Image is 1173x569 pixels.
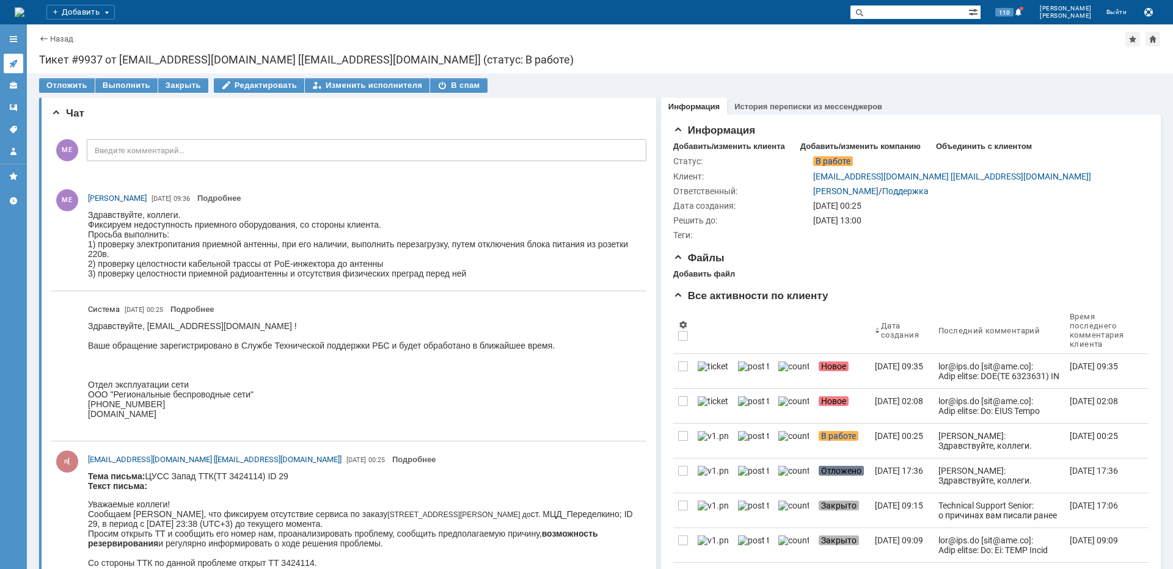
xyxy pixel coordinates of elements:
a: post ticket.png [733,493,773,527]
span: [PERSON_NAME] [88,194,147,203]
img: v1.png [698,501,728,510]
span: [DATE] [346,456,366,464]
td: 29 [196,173,266,183]
span: 110 [995,8,1014,16]
a: [DATE] 09:35 [1065,354,1139,388]
a: [DATE] 17:36 [870,458,934,493]
span: Чат [51,107,84,119]
a: Клиенты [4,76,23,95]
img: ticket_notification.png [698,396,728,406]
div: [DATE] 00:25 [813,201,1141,211]
img: v1.png [698,535,728,545]
span: Новое [819,361,849,371]
strong: [PERSON_NAME] [73,326,145,336]
div: Теги: [673,230,811,240]
div: Добавить [46,5,115,20]
div: [DATE] 09:35 [1070,361,1118,371]
img: post ticket.png [738,361,769,371]
a: counter.png [773,389,814,423]
span: Настройки [678,320,688,330]
span: [DATE] [125,306,144,314]
a: ticket_notification.png [693,389,733,423]
span: [PERSON_NAME] [1040,5,1092,12]
div: [DATE] 09:09 [875,535,923,545]
img: ticket_notification.png [698,361,728,371]
a: Technical Support Senior: о причинах вам писали ранее [934,493,1065,527]
div: Время последнего комментария клиента [1070,312,1124,349]
span: В работе [813,156,853,166]
a: [DATE] 09:09 [1065,528,1139,562]
p: №СМ/Р/ОКП/433-18 [197,132,265,140]
th: Расходный договор (OM3) [10,124,196,149]
th: Дата начала действия договора [10,148,196,173]
div: [PERSON_NAME]: Здравствуйте, коллеги. Проверили, канал работает штатно, видим маки в обе стороны. [938,466,1060,515]
img: counter.png [778,361,809,371]
span: Новое [819,396,849,406]
span: В работе [819,431,858,441]
span: Компания ТТК / TTK Company Phone : +7 (4852) 794837 ([GEOGRAPHIC_DATA]) +7 (4212) 911901 ([GEOGRA... [73,394,249,452]
a: post ticket.png [733,424,773,458]
div: [DATE] 02:08 [875,396,923,406]
div: [DATE] 17:06 [1070,501,1118,510]
th: 10 [1,148,10,173]
a: Теги [4,120,23,139]
th: 26 [1,269,10,279]
span: Система [88,303,120,316]
div: [DATE] 17:36 [1070,466,1118,476]
span: [DATE] 13:00 [813,216,861,225]
th: Номер расходного заказа (нумерация поставщика) [10,173,196,183]
div: Дата создания: [673,201,811,211]
span: МЕ [56,139,78,161]
span: Расширенный поиск [968,5,981,17]
a: Шаблоны комментариев [4,98,23,117]
a: [DATE] 17:06 [1065,493,1139,527]
a: post ticket.png [733,354,773,388]
a: [DATE] 09:09 [870,528,934,562]
a: В работе [814,424,870,458]
a: [EMAIL_ADDRESS][DOMAIN_NAME] [[EMAIL_ADDRESS][DOMAIN_NAME]] [813,172,1091,181]
a: Подробнее [197,194,241,203]
div: [DATE] 00:25 [1070,431,1118,441]
img: v1.png [698,466,728,476]
a: Информация [668,102,720,111]
a: [PERSON_NAME] [88,192,147,205]
a: [DATE] 00:25 [870,424,934,458]
a: lor@ips.do [sit@ame.co]: Adip elitse: Do: Ei: TEMP Incid UTL(ET 3626108) DO 87 Magna aliqua: Enim... [934,528,1065,562]
th: Время последнего комментария клиента [1065,307,1139,354]
div: Клиент: [673,172,811,181]
div: Решить до: [673,216,811,225]
img: post ticket.png [738,535,769,545]
a: ticket_notification.png [693,354,733,388]
div: [DATE] 09:09 [1070,535,1118,545]
a: История переписки из мессенджеров [734,102,882,111]
span: [EMAIL_ADDRESS][DOMAIN_NAME] [[EMAIL_ADDRESS][DOMAIN_NAME]] [88,455,342,464]
a: Назад [50,34,73,43]
a: [PERSON_NAME]: Здравствуйте, коллеги. Фиксируем недоступность приемного оборудования, со стороны ... [934,424,1065,458]
a: v1.png [693,458,733,493]
a: Новое [814,389,870,423]
div: Добавить/изменить компанию [800,142,921,151]
img: counter.png [778,396,809,406]
td: клиент [53,279,152,289]
a: Закрыто [814,493,870,527]
div: [DATE] 00:25 [875,431,923,441]
a: [PERSON_NAME] [813,186,879,196]
a: Подробнее [392,455,436,464]
th: 11 [1,173,10,183]
div: Тикет #9937 от [EMAIL_ADDRESS][DOMAIN_NAME] [[EMAIL_ADDRESS][DOMAIN_NAME]] (статус: В работе) [39,54,1161,66]
a: [DATE] 09:15 [870,493,934,527]
span: 00:25 [147,306,163,314]
a: [DATE] 02:08 [1065,389,1139,423]
strong: [PERSON_NAME] [73,365,145,375]
span: [PERSON_NAME] [1040,12,1092,20]
a: [DATE] 02:08 [870,389,934,423]
img: logo [15,7,24,17]
a: counter.png [773,493,814,527]
p: [DATE] [197,156,265,165]
th: 25 [1,245,10,269]
a: v1.png [693,424,733,458]
a: [DATE] 00:25 [1065,424,1139,458]
a: [EMAIL_ADDRESS][DOMAIN_NAME] [[EMAIL_ADDRESS][DOMAIN_NAME]] [88,454,342,466]
div: Technical Support Senior: о причинах вам писали ранее [938,501,1060,520]
a: Перейти на домашнюю страницу [15,7,24,17]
